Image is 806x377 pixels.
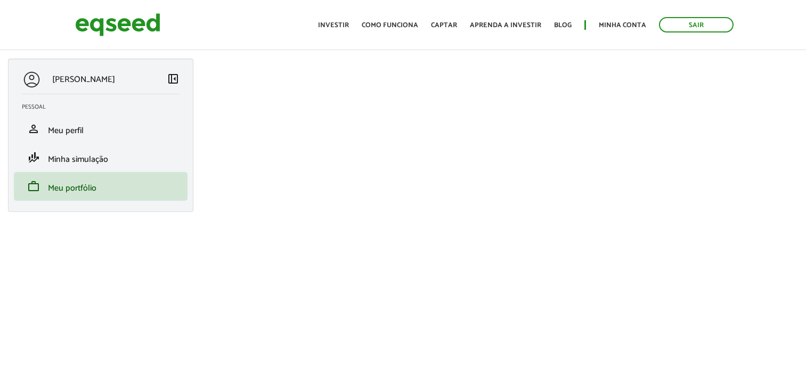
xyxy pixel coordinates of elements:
li: Minha simulação [14,143,188,172]
a: workMeu portfólio [22,180,180,193]
a: Como funciona [362,22,418,29]
a: personMeu perfil [22,122,180,135]
a: finance_modeMinha simulação [22,151,180,164]
a: Colapsar menu [167,72,180,87]
span: finance_mode [27,151,40,164]
li: Meu perfil [14,114,188,143]
img: EqSeed [75,11,160,39]
a: Blog [554,22,572,29]
a: Sair [659,17,734,32]
span: left_panel_close [167,72,180,85]
li: Meu portfólio [14,172,188,201]
span: Meu portfólio [48,181,96,195]
span: work [27,180,40,193]
a: Minha conta [599,22,646,29]
span: Meu perfil [48,124,84,138]
a: Captar [431,22,457,29]
a: Investir [318,22,349,29]
span: person [27,122,40,135]
span: Minha simulação [48,152,108,167]
a: Aprenda a investir [470,22,541,29]
p: [PERSON_NAME] [52,75,115,85]
h2: Pessoal [22,104,188,110]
